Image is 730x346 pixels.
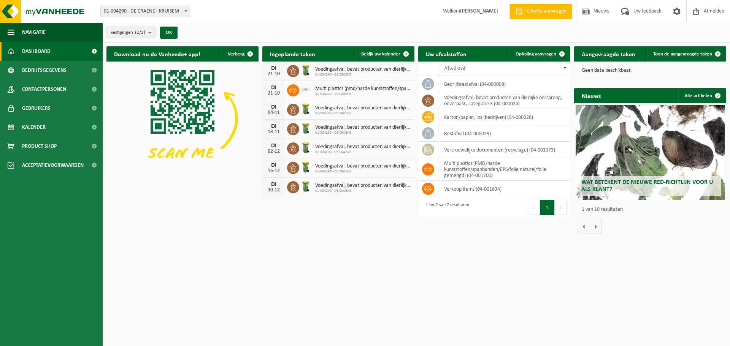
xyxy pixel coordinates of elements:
[315,125,411,131] span: Voedingsafval, bevat producten van dierlijke oorsprong, onverpakt, categorie 3
[22,42,51,61] span: Dashboard
[22,156,84,175] span: Acceptatievoorwaarden
[266,65,281,71] div: DI
[647,46,725,62] a: Toon de aangevraagde taken
[315,150,411,155] span: 01-004290 - DE CRAENE
[22,23,46,42] span: Navigatie
[438,158,570,181] td: multi plastics (PMD/harde kunststoffen/spanbanden/EPS/folie naturel/folie gemengd) (04-001700)
[315,163,411,169] span: Voedingsafval, bevat producten van dierlijke oorsprong, onverpakt, categorie 3
[418,46,474,61] h2: Uw afvalstoffen
[315,169,411,174] span: 01-004290 - DE CRAENE
[525,8,568,15] span: Offerte aanvragen
[299,180,312,193] img: WB-0140-HPE-GN-50
[578,219,590,234] button: Vorige
[101,6,190,17] span: 01-004290 - DE CRAENE - KRUISEM
[315,111,411,116] span: 01-004290 - DE CRAENE
[262,46,323,61] h2: Ingeplande taken
[509,46,570,62] a: Ophaling aanvragen
[106,46,208,61] h2: Download nu de Vanheede+ app!
[299,122,312,135] img: WB-0140-HPE-GN-50
[315,86,411,92] span: Multi plastics (pmd/harde kunststoffen/spanbanden/eps/folie naturel/folie gemeng...
[516,52,556,57] span: Ophaling aanvragen
[422,199,469,216] div: 1 tot 7 van 7 resultaten
[228,52,244,57] span: Verberg
[266,91,281,96] div: 21-10
[315,183,411,189] span: Voedingsafval, bevat producten van dierlijke oorsprong, onverpakt, categorie 3
[266,110,281,115] div: 04-11
[135,30,145,35] count: (2/2)
[266,168,281,174] div: 16-12
[266,188,281,193] div: 30-12
[160,27,178,39] button: OK
[438,76,570,92] td: bedrijfsrestafval (04-000008)
[576,105,725,200] a: Wat betekent de nieuwe RED-richtlijn voor u als klant?
[106,27,156,38] button: Vestigingen(2/2)
[438,92,570,109] td: voedingsafval, bevat producten van dierlijke oorsprong, onverpakt, categorie 3 (04-000024)
[460,8,498,14] strong: [PERSON_NAME]
[106,62,259,175] img: Download de VHEPlus App
[22,80,66,99] span: Contactpersonen
[590,219,602,234] button: Volgende
[438,125,570,142] td: restafval (04-000029)
[582,68,719,73] p: Geen data beschikbaar.
[315,144,411,150] span: Voedingsafval, bevat producten van dierlijke oorsprong, onverpakt, categorie 3
[678,88,725,103] a: Alle artikelen
[299,141,312,154] img: WB-0140-HPE-GN-50
[266,130,281,135] div: 18-11
[315,92,411,96] span: 01-004290 - DE CRAENE
[299,161,312,174] img: WB-0140-HPE-GN-50
[222,46,258,62] button: Verberg
[540,200,555,215] button: 1
[266,123,281,130] div: DI
[574,88,608,103] h2: Nieuws
[266,143,281,149] div: DI
[581,179,713,193] span: Wat betekent de nieuwe RED-richtlijn voor u als klant?
[299,103,312,115] img: WB-0140-HPE-GN-50
[266,71,281,77] div: 21-10
[361,52,400,57] span: Bekijk uw kalender
[315,105,411,111] span: Voedingsafval, bevat producten van dierlijke oorsprong, onverpakt, categorie 3
[315,73,411,77] span: 01-004290 - DE CRAENE
[299,64,312,77] img: WB-0140-HPE-GN-50
[111,27,145,38] span: Vestigingen
[266,182,281,188] div: DI
[355,46,414,62] a: Bekijk uw kalender
[438,109,570,125] td: karton/papier, los (bedrijven) (04-000026)
[528,200,540,215] button: Previous
[438,181,570,197] td: verkoop items (04-001834)
[444,66,466,72] span: Afvalstof
[266,149,281,154] div: 02-12
[315,131,411,135] span: 01-004290 - DE CRAENE
[22,61,67,80] span: Bedrijfsgegevens
[582,207,722,212] p: 1 van 10 resultaten
[438,142,570,158] td: vertrouwelijke documenten (recyclage) (04-001073)
[22,137,57,156] span: Product Shop
[653,52,712,57] span: Toon de aangevraagde taken
[574,46,643,61] h2: Aangevraagde taken
[315,66,411,73] span: Voedingsafval, bevat producten van dierlijke oorsprong, onverpakt, categorie 3
[22,99,51,118] span: Gebruikers
[100,6,190,17] span: 01-004290 - DE CRAENE - KRUISEM
[22,118,46,137] span: Kalender
[315,189,411,193] span: 01-004290 - DE CRAENE
[266,85,281,91] div: DI
[266,162,281,168] div: DI
[266,104,281,110] div: DI
[509,4,572,19] a: Offerte aanvragen
[299,83,312,96] img: LP-SK-00500-LPE-16
[555,200,567,215] button: Next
